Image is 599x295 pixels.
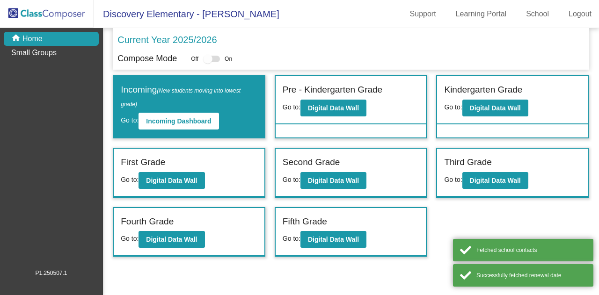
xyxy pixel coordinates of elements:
[283,83,382,97] label: Pre - Kindergarten Grade
[402,7,444,22] a: Support
[519,7,556,22] a: School
[121,87,241,108] span: (New students moving into lowest grade)
[444,83,522,97] label: Kindergarten Grade
[11,47,57,58] p: Small Groups
[300,172,366,189] button: Digital Data Wall
[22,33,43,44] p: Home
[121,176,139,183] span: Go to:
[117,52,177,65] p: Compose Mode
[225,55,232,63] span: On
[444,176,462,183] span: Go to:
[94,7,279,22] span: Discovery Elementary - [PERSON_NAME]
[139,231,205,248] button: Digital Data Wall
[117,33,217,47] p: Current Year 2025/2026
[146,117,211,125] b: Incoming Dashboard
[476,246,586,254] div: Fetched school contacts
[561,7,599,22] a: Logout
[121,235,139,242] span: Go to:
[444,103,462,111] span: Go to:
[308,177,359,184] b: Digital Data Wall
[470,177,521,184] b: Digital Data Wall
[283,235,300,242] span: Go to:
[121,83,257,110] label: Incoming
[191,55,198,63] span: Off
[448,7,514,22] a: Learning Portal
[146,177,197,184] b: Digital Data Wall
[146,236,197,243] b: Digital Data Wall
[121,215,174,229] label: Fourth Grade
[300,100,366,116] button: Digital Data Wall
[308,236,359,243] b: Digital Data Wall
[476,271,586,280] div: Successfully fetched renewal date
[444,156,491,169] label: Third Grade
[300,231,366,248] button: Digital Data Wall
[11,33,22,44] mat-icon: home
[462,172,528,189] button: Digital Data Wall
[121,116,139,124] span: Go to:
[283,103,300,111] span: Go to:
[139,113,219,130] button: Incoming Dashboard
[121,156,165,169] label: First Grade
[283,176,300,183] span: Go to:
[283,215,327,229] label: Fifth Grade
[283,156,340,169] label: Second Grade
[462,100,528,116] button: Digital Data Wall
[470,104,521,112] b: Digital Data Wall
[308,104,359,112] b: Digital Data Wall
[139,172,205,189] button: Digital Data Wall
